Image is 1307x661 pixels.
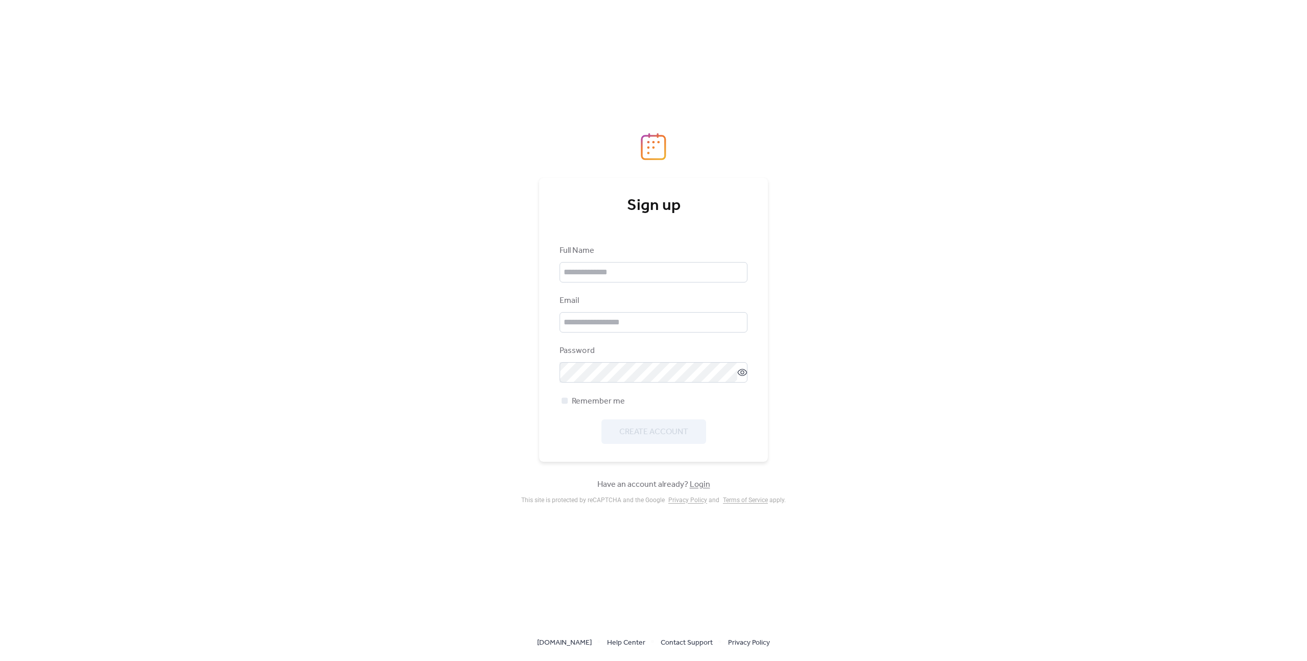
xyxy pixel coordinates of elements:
span: Help Center [607,637,645,649]
span: Remember me [572,395,625,408]
a: Help Center [607,636,645,649]
span: Contact Support [661,637,713,649]
img: logo [641,133,666,160]
span: Privacy Policy [728,637,770,649]
a: Login [690,477,710,492]
a: Contact Support [661,636,713,649]
a: [DOMAIN_NAME] [537,636,592,649]
a: Privacy Policy [728,636,770,649]
div: This site is protected by reCAPTCHA and the Google and apply . [521,497,786,504]
span: Have an account already? [597,479,710,491]
div: Email [560,295,745,307]
div: Sign up [560,196,747,216]
a: Privacy Policy [668,497,707,504]
a: Terms of Service [723,497,768,504]
span: [DOMAIN_NAME] [537,637,592,649]
div: Full Name [560,245,745,257]
div: Password [560,345,745,357]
